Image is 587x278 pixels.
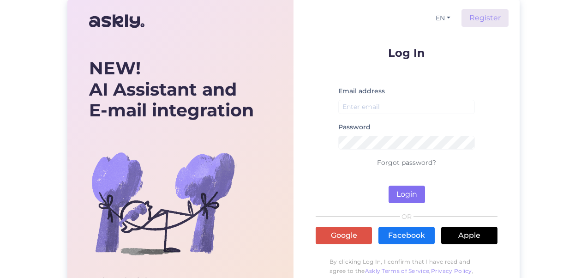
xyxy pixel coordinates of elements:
[338,86,385,96] label: Email address
[441,227,497,244] a: Apple
[338,100,475,114] input: Enter email
[431,267,472,274] a: Privacy Policy
[89,58,254,121] div: AI Assistant and E-mail integration
[89,10,144,32] img: Askly
[338,122,371,132] label: Password
[89,129,237,277] img: bg-askly
[432,12,454,25] button: EN
[378,227,435,244] a: Facebook
[316,47,497,59] p: Log In
[316,227,372,244] a: Google
[365,267,430,274] a: Askly Terms of Service
[400,213,413,220] span: OR
[389,186,425,203] button: Login
[89,57,141,79] b: NEW!
[461,9,509,27] a: Register
[377,158,436,167] a: Forgot password?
